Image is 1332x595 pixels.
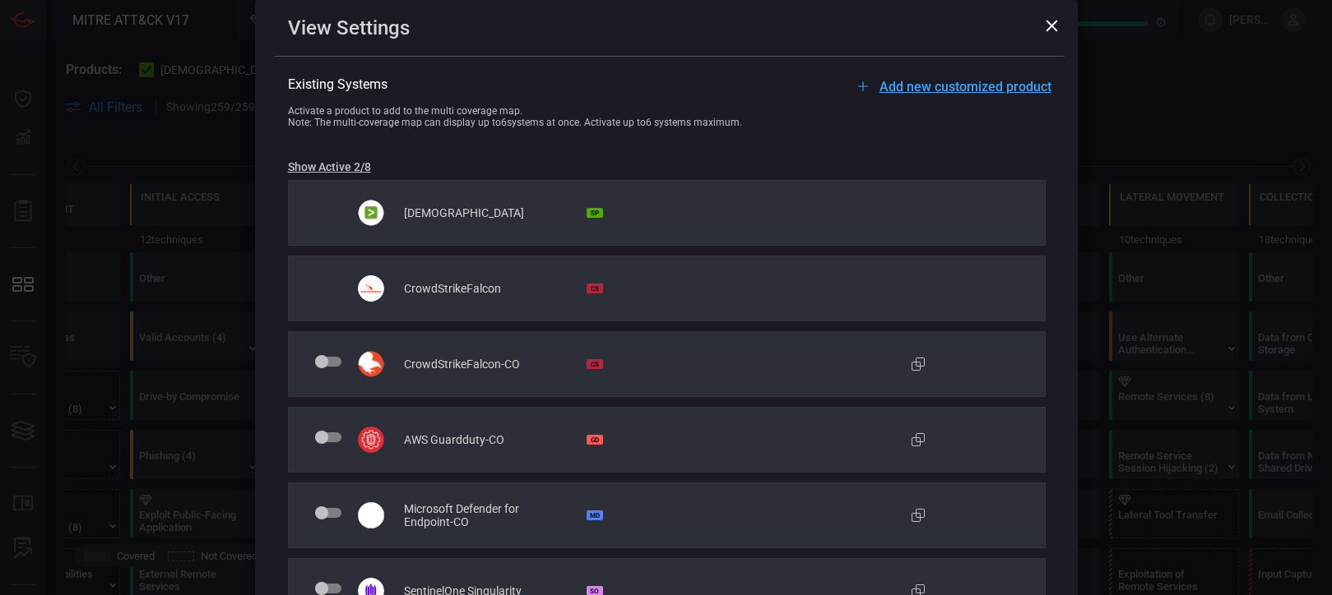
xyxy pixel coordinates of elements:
span: Add new customized product [879,79,1051,95]
button: Clone [908,354,928,374]
img: svg+xml;base64,PD94bWwgdmVyc2lvbj0iMS4wIiBlbmNvZGluZz0iVVRGLTgiPz4KPCFET0NUWVBFIHN2ZyBQVUJMSUMgIi... [358,275,384,302]
span: CrowdStrikeFalcon-CO [404,357,520,371]
div: View Settings [288,16,1051,39]
button: Add new customized product [853,76,1051,96]
img: svg+xml;base64,PHN2ZyB3aWR0aD0iMzYiIGhlaWdodD0iMzciIHZpZXdCb3g9IjAgMCAzNiAzNyIgZmlsbD0ibm9uZSIgeG... [358,351,384,377]
button: Show Active 2/8 [288,160,371,173]
div: Note: The multi-coverage map can display up to 6 systems at once. Activate up to 6 systems maximum. [288,117,1078,128]
div: Activate a product to add to the multi coverage map. [288,105,1078,117]
button: Clone [908,430,928,450]
span: CrowdStrikeFalcon [404,282,501,295]
div: CS [587,284,603,293]
div: SP [587,208,603,218]
button: Clone [908,505,928,525]
div: GD [587,435,603,445]
img: svg+xml;base64,PHN2ZyB3aWR0aD0iMzYiIGhlaWdodD0iMzciIHZpZXdCb3g9IjAgMCAzNiAzNyIgZmlsbD0ibm9uZSIgeG... [358,200,384,226]
div: Existing Systems [288,76,1078,92]
div: CS [587,359,603,369]
span: Microsoft Defender for Endpoint-CO [404,502,570,528]
div: MD [587,510,603,520]
span: [DEMOGRAPHIC_DATA] [404,206,524,219]
span: AWS Guardduty-CO [404,433,504,446]
img: svg+xml;base64,PHN2ZyB3aWR0aD0iMzYiIGhlaWdodD0iMzYiIHZpZXdCb3g9IjAgMCAzNiAzNiIgZmlsbD0ibm9uZSIgeG... [358,427,384,453]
